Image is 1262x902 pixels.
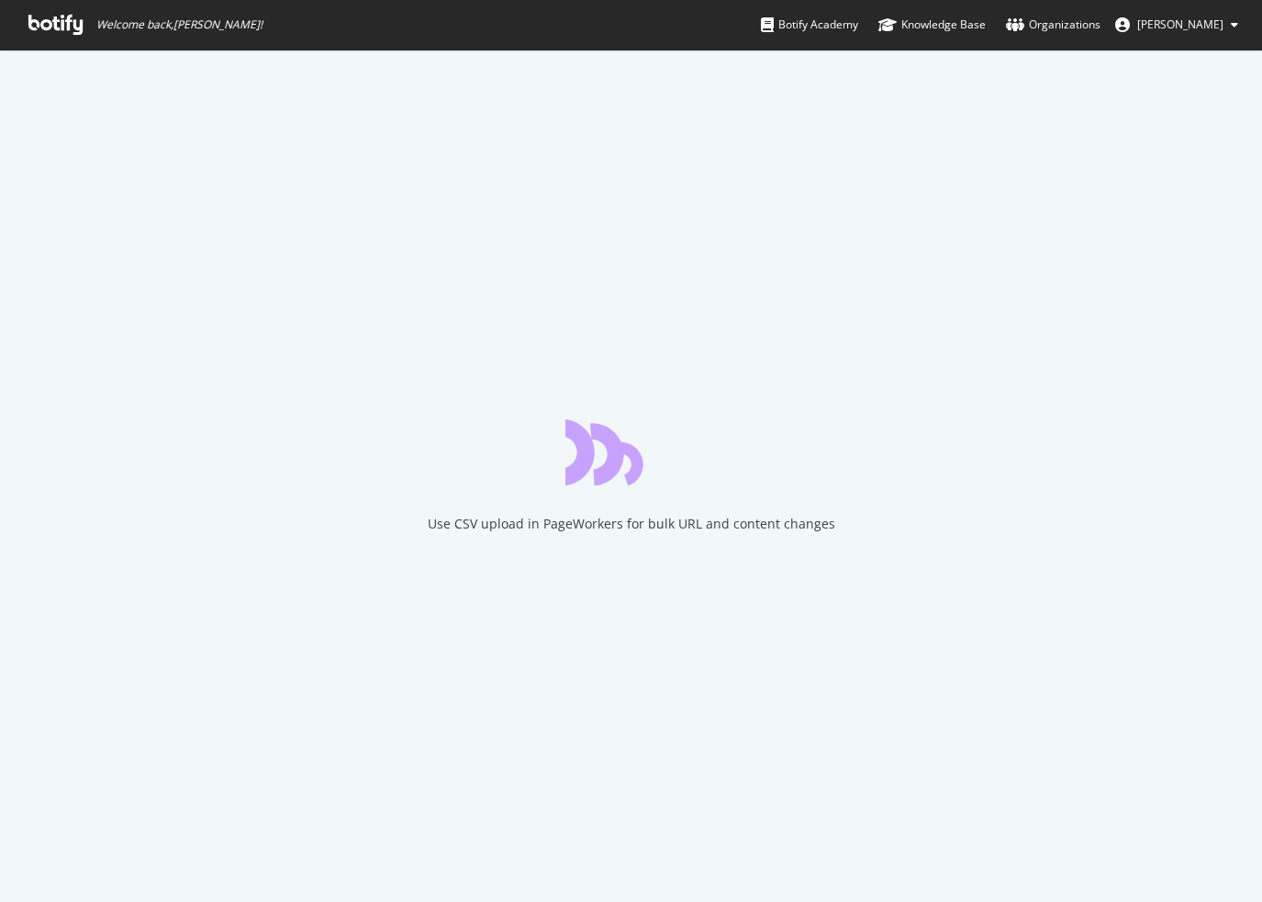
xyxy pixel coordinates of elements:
div: Organizations [1006,16,1100,34]
span: Craig Harkins [1137,17,1223,32]
button: [PERSON_NAME] [1100,10,1253,39]
div: animation [565,419,698,485]
div: Botify Academy [761,16,858,34]
span: Welcome back, [PERSON_NAME] ! [96,17,262,32]
div: Knowledge Base [878,16,986,34]
div: Use CSV upload in PageWorkers for bulk URL and content changes [428,515,835,533]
